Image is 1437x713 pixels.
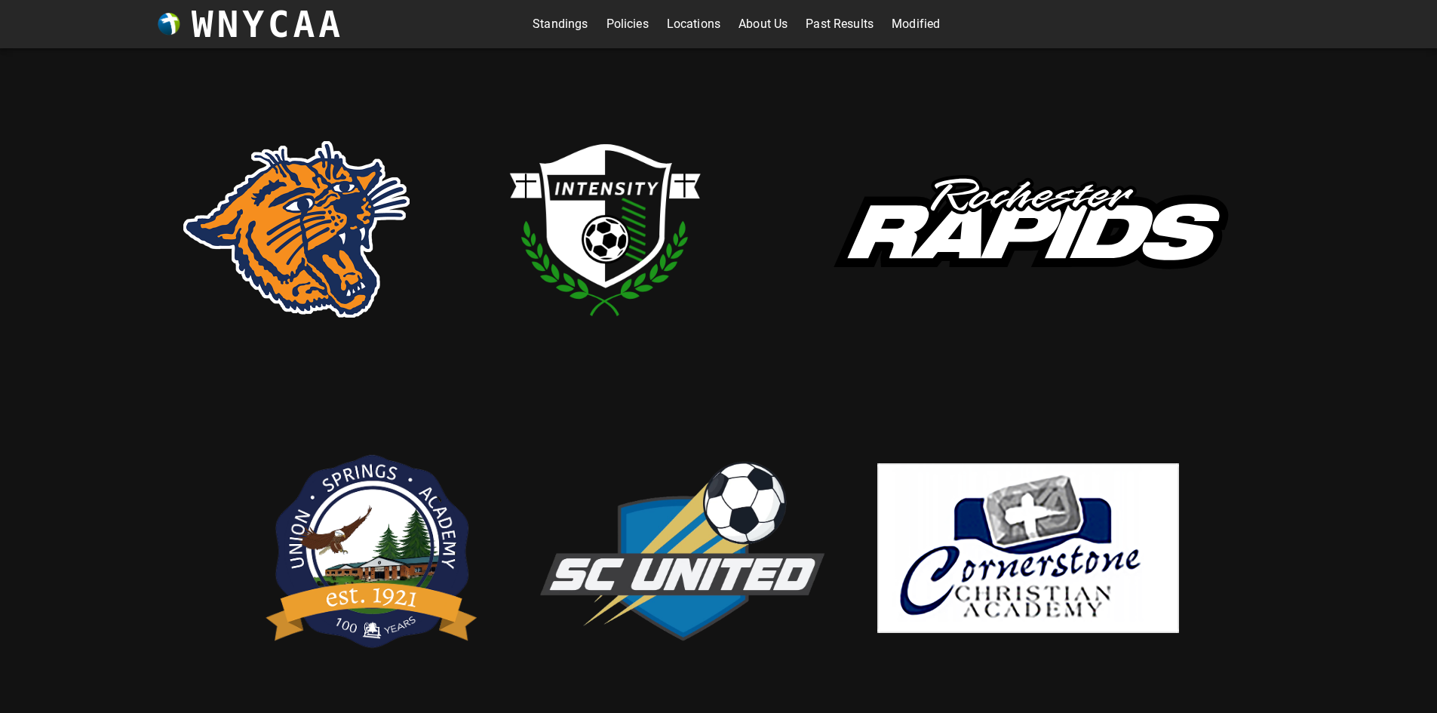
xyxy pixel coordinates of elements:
a: Standings [533,12,588,36]
img: cornerstone.png [877,463,1179,633]
img: scUnited.png [530,445,832,651]
a: Past Results [806,12,874,36]
a: Locations [667,12,720,36]
img: rapids.svg [802,146,1254,313]
a: Policies [606,12,649,36]
img: usa.png [259,431,485,665]
img: wnycaaBall.png [158,13,180,35]
img: intensity.png [455,78,757,380]
a: About Us [738,12,788,36]
img: rsd.png [183,141,410,318]
a: Modified [892,12,940,36]
h3: WNYCAA [192,3,344,45]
